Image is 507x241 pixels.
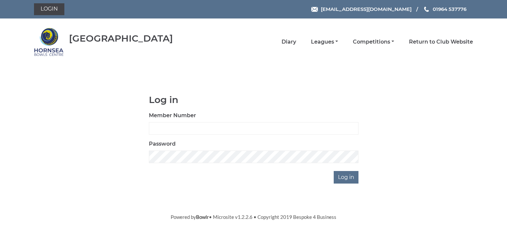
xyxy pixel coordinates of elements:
span: 01964 537776 [433,6,466,12]
span: [EMAIL_ADDRESS][DOMAIN_NAME] [321,6,412,12]
div: [GEOGRAPHIC_DATA] [69,33,173,44]
input: Log in [334,171,358,184]
a: Phone us 01964 537776 [423,5,466,13]
a: Leagues [311,38,338,46]
img: Email [311,7,318,12]
img: Hornsea Bowls Centre [34,27,64,57]
label: Password [149,140,176,148]
a: Email [EMAIL_ADDRESS][DOMAIN_NAME] [311,5,412,13]
span: Powered by • Microsite v1.2.2.6 • Copyright 2019 Bespoke 4 Business [171,214,336,220]
a: Return to Club Website [409,38,473,46]
h1: Log in [149,95,358,105]
label: Member Number [149,112,196,120]
img: Phone us [424,7,429,12]
a: Bowlr [196,214,209,220]
a: Competitions [353,38,394,46]
a: Diary [282,38,296,46]
a: Login [34,3,64,15]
